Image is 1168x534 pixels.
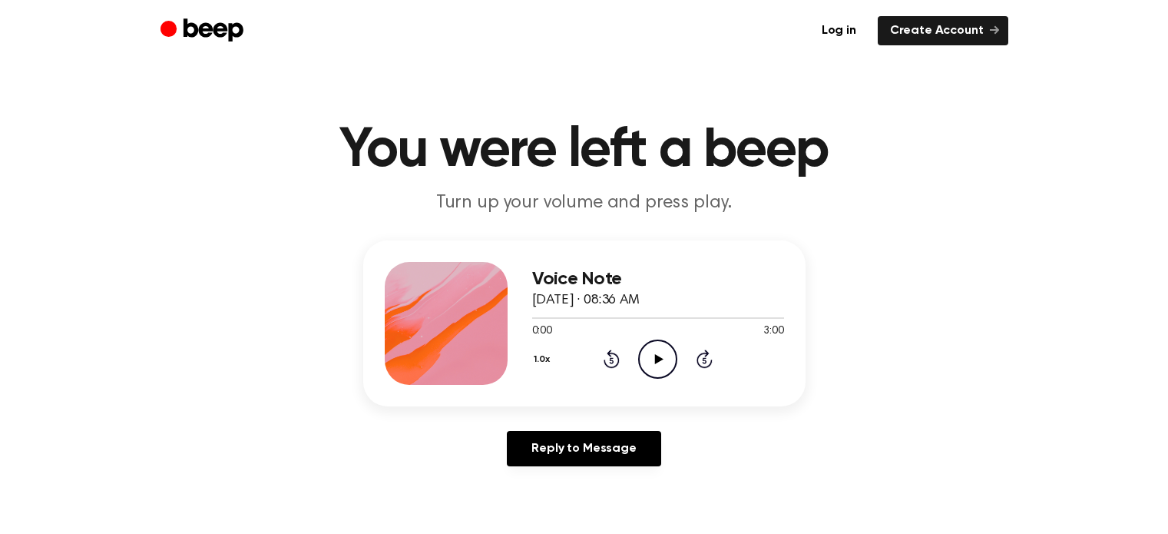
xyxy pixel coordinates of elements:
button: 1.0x [532,347,556,373]
h3: Voice Note [532,269,784,290]
p: Turn up your volume and press play. [290,191,879,216]
a: Log in [809,16,869,45]
a: Beep [160,16,247,46]
span: 0:00 [532,323,552,340]
h1: You were left a beep [191,123,978,178]
span: [DATE] · 08:36 AM [532,294,640,307]
span: 3:00 [763,323,783,340]
a: Reply to Message [507,431,660,466]
a: Create Account [878,16,1008,45]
